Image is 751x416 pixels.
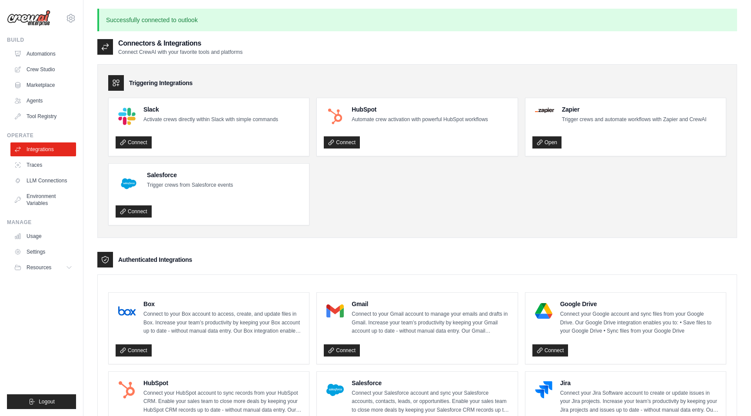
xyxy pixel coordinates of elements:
[10,142,76,156] a: Integrations
[560,389,719,415] p: Connect your Jira Software account to create or update issues in your Jira projects. Increase you...
[143,389,302,415] p: Connect your HubSpot account to sync records from your HubSpot CRM. Enable your sales team to clo...
[560,379,719,387] h4: Jira
[560,300,719,308] h4: Google Drive
[143,116,278,124] p: Activate crews directly within Slack with simple commands
[118,49,243,56] p: Connect CrewAI with your favorite tools and platforms
[10,109,76,123] a: Tool Registry
[10,78,76,92] a: Marketplace
[143,300,302,308] h4: Box
[116,344,152,357] a: Connect
[10,261,76,274] button: Resources
[7,132,76,139] div: Operate
[118,108,136,125] img: Slack Logo
[560,310,719,336] p: Connect your Google account and sync files from your Google Drive. Our Google Drive integration e...
[7,219,76,226] div: Manage
[532,136,562,149] a: Open
[147,181,233,190] p: Trigger crews from Salesforce events
[147,171,233,179] h4: Salesforce
[7,394,76,409] button: Logout
[326,108,344,125] img: HubSpot Logo
[562,105,707,114] h4: Zapier
[118,173,139,194] img: Salesforce Logo
[326,381,344,399] img: Salesforce Logo
[143,310,302,336] p: Connect to your Box account to access, create, and update files in Box. Increase your team’s prod...
[352,389,510,415] p: Connect your Salesforce account and sync your Salesforce accounts, contacts, leads, or opportunit...
[118,255,192,264] h3: Authenticated Integrations
[118,381,136,399] img: HubSpot Logo
[118,38,243,49] h2: Connectors & Integrations
[535,108,554,113] img: Zapier Logo
[10,174,76,188] a: LLM Connections
[10,245,76,259] a: Settings
[143,379,302,387] h4: HubSpot
[562,116,707,124] p: Trigger crews and automate workflows with Zapier and CrewAI
[352,105,488,114] h4: HubSpot
[10,158,76,172] a: Traces
[10,229,76,243] a: Usage
[118,302,136,320] img: Box Logo
[39,398,55,405] span: Logout
[116,136,152,149] a: Connect
[535,381,552,399] img: Jira Logo
[324,344,360,357] a: Connect
[10,63,76,76] a: Crew Studio
[535,302,552,320] img: Google Drive Logo
[352,310,510,336] p: Connect to your Gmail account to manage your emails and drafts in Gmail. Increase your team’s pro...
[352,379,510,387] h4: Salesforce
[326,302,344,320] img: Gmail Logo
[27,264,51,271] span: Resources
[7,10,50,26] img: Logo
[10,47,76,61] a: Automations
[324,136,360,149] a: Connect
[10,189,76,210] a: Environment Variables
[143,105,278,114] h4: Slack
[532,344,568,357] a: Connect
[352,116,488,124] p: Automate crew activation with powerful HubSpot workflows
[7,36,76,43] div: Build
[352,300,510,308] h4: Gmail
[10,94,76,108] a: Agents
[129,79,193,87] h3: Triggering Integrations
[116,205,152,218] a: Connect
[97,9,737,31] p: Successfully connected to outlook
